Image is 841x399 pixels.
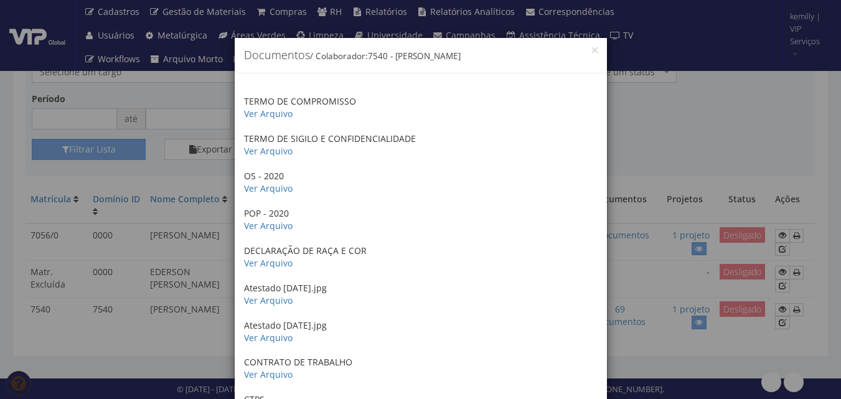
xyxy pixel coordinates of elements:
[310,50,461,62] small: / Colaborador:
[244,145,293,157] a: Ver Arquivo
[244,257,293,269] a: Ver Arquivo
[244,220,293,232] a: Ver Arquivo
[244,356,598,381] p: CONTRATO DE TRABALHO
[244,207,598,232] p: POP - 2020
[244,294,293,306] a: Ver Arquivo
[244,108,293,120] a: Ver Arquivo
[244,95,598,120] p: TERMO DE COMPROMISSO
[244,319,598,344] p: Atestado [DATE].jpg
[244,282,598,307] p: Atestado [DATE].jpg
[244,170,598,195] p: OS - 2020
[244,245,598,270] p: DECLARAÇÃO DE RAÇA E COR
[244,47,598,63] h4: Documentos
[244,133,598,157] p: TERMO DE SIGILO E CONFIDENCIALIDADE
[244,368,293,380] a: Ver Arquivo
[244,182,293,194] a: Ver Arquivo
[592,47,598,53] button: Close
[244,332,293,344] a: Ver Arquivo
[368,50,461,62] span: 7540 - [PERSON_NAME]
